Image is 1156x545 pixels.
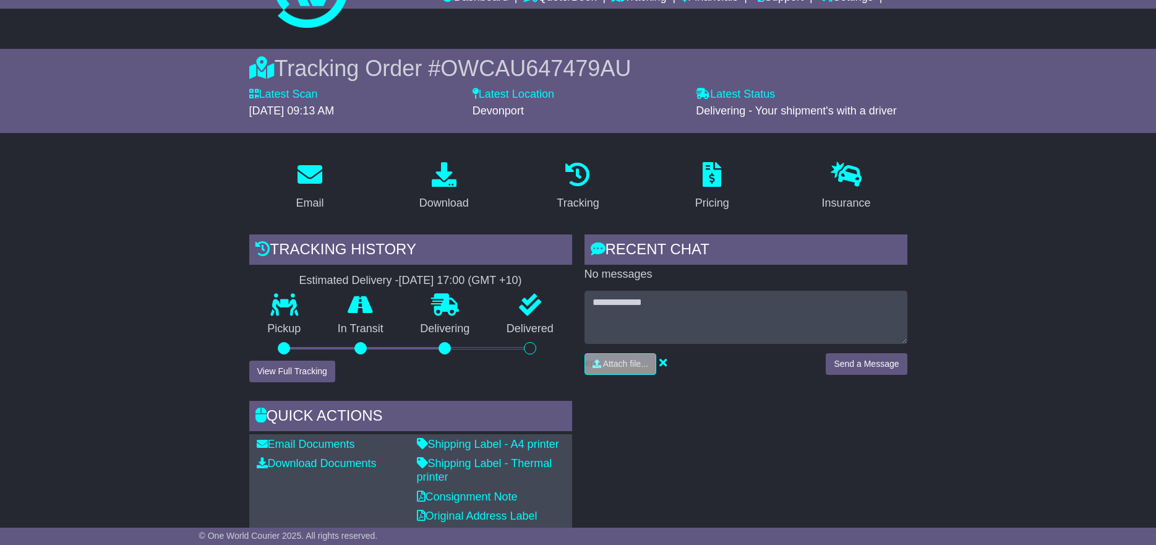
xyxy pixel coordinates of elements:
span: Delivering - Your shipment's with a driver [696,105,897,117]
a: Tracking [549,158,607,216]
a: Download [411,158,477,216]
a: Original Address Label [417,510,537,522]
label: Latest Scan [249,88,318,101]
span: OWCAU647479AU [440,56,631,81]
p: Pickup [249,322,320,336]
a: Pricing [687,158,737,216]
div: Tracking [557,195,599,212]
a: Insurance [814,158,879,216]
div: Tracking Order # [249,55,907,82]
div: Tracking history [249,234,572,268]
div: [DATE] 17:00 (GMT +10) [399,274,522,288]
div: Estimated Delivery - [249,274,572,288]
div: Download [419,195,469,212]
label: Latest Location [473,88,554,101]
a: Consignment Note [417,491,518,503]
div: RECENT CHAT [584,234,907,268]
span: [DATE] 09:13 AM [249,105,335,117]
label: Latest Status [696,88,775,101]
button: Send a Message [826,353,907,375]
p: No messages [584,268,907,281]
a: Email [288,158,332,216]
p: In Transit [319,322,402,336]
p: Delivering [402,322,489,336]
button: View Full Tracking [249,361,335,382]
div: Email [296,195,323,212]
div: Quick Actions [249,401,572,434]
p: Delivered [488,322,572,336]
a: Shipping Label - Thermal printer [417,457,552,483]
span: Devonport [473,105,524,117]
a: Download Documents [257,457,377,470]
span: © One World Courier 2025. All rights reserved. [199,531,378,541]
div: Pricing [695,195,729,212]
a: Shipping Label - A4 printer [417,438,559,450]
a: Email Documents [257,438,355,450]
div: Insurance [822,195,871,212]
